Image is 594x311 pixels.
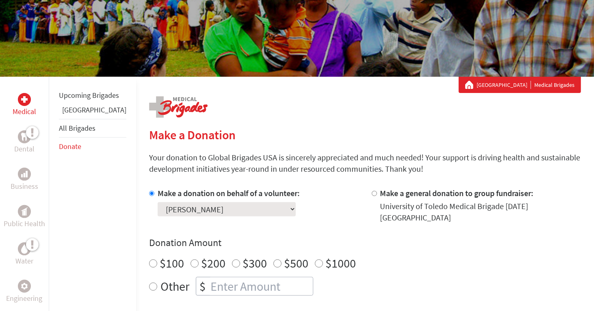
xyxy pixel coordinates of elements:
[477,81,531,89] a: [GEOGRAPHIC_DATA]
[18,205,31,218] div: Public Health
[21,96,28,103] img: Medical
[59,91,119,100] a: Upcoming Brigades
[380,201,581,223] div: University of Toledo Medical Brigade [DATE] [GEOGRAPHIC_DATA]
[13,106,36,117] p: Medical
[13,93,36,117] a: MedicalMedical
[325,255,356,271] label: $1000
[59,138,126,155] li: Donate
[62,105,126,114] a: [GEOGRAPHIC_DATA]
[11,168,38,192] a: BusinessBusiness
[4,218,45,229] p: Public Health
[21,244,28,253] img: Water
[18,280,31,293] div: Engineering
[201,255,225,271] label: $200
[18,93,31,106] div: Medical
[209,277,313,295] input: Enter Amount
[59,123,95,133] a: All Brigades
[59,104,126,119] li: Guatemala
[18,168,31,181] div: Business
[149,236,581,249] h4: Donation Amount
[21,133,28,140] img: Dental
[158,188,300,198] label: Make a donation on behalf of a volunteer:
[465,81,574,89] div: Medical Brigades
[160,255,184,271] label: $100
[149,127,581,142] h2: Make a Donation
[7,293,43,304] p: Engineering
[18,242,31,255] div: Water
[14,143,35,155] p: Dental
[149,96,208,118] img: logo-medical.png
[59,86,126,104] li: Upcoming Brigades
[243,255,267,271] label: $300
[160,277,189,296] label: Other
[284,255,308,271] label: $500
[21,283,28,289] img: Engineering
[380,188,534,198] label: Make a general donation to group fundraiser:
[21,207,28,216] img: Public Health
[149,152,581,175] p: Your donation to Global Brigades USA is sincerely appreciated and much needed! Your support is dr...
[14,130,35,155] a: DentalDental
[59,142,81,151] a: Donate
[11,181,38,192] p: Business
[4,205,45,229] a: Public HealthPublic Health
[196,277,209,295] div: $
[21,171,28,177] img: Business
[59,119,126,138] li: All Brigades
[18,130,31,143] div: Dental
[15,255,33,267] p: Water
[15,242,33,267] a: WaterWater
[7,280,43,304] a: EngineeringEngineering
